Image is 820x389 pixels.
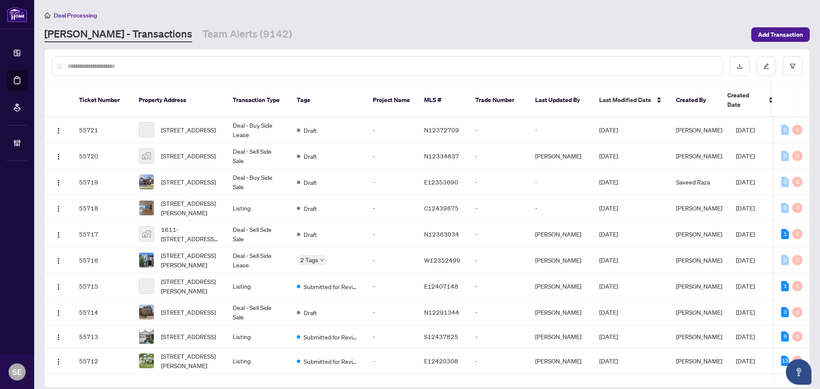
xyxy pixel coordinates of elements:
span: filter [790,63,796,69]
span: [PERSON_NAME] [676,204,722,212]
th: MLS # [417,84,469,117]
span: [DATE] [736,282,755,290]
span: [PERSON_NAME] [676,308,722,316]
div: 0 [792,281,802,291]
span: Draft [304,152,317,161]
span: E12407148 [424,282,458,290]
span: Add Transaction [758,28,803,41]
span: Draft [304,126,317,135]
td: Listing [226,195,290,221]
span: Last Modified Date [599,95,651,105]
span: home [44,12,50,18]
td: 55717 [72,221,132,247]
span: C12439875 [424,204,459,212]
img: Logo [55,310,62,316]
span: [DATE] [736,126,755,134]
span: Draft [304,178,317,187]
span: Submitted for Review [304,357,359,366]
img: Logo [55,231,62,238]
span: [DATE] [599,178,618,186]
span: [STREET_ADDRESS] [161,332,216,341]
th: Last Updated By [528,84,592,117]
span: W12352499 [424,256,460,264]
button: Logo [52,227,65,241]
th: Transaction Type [226,84,290,117]
img: thumbnail-img [139,227,154,241]
span: [DATE] [599,357,618,365]
td: 55716 [72,247,132,273]
div: 3 [781,307,789,317]
button: Open asap [786,359,811,385]
div: 0 [792,151,802,161]
span: Saveed Raza [676,178,710,186]
div: 0 [792,356,802,366]
td: [PERSON_NAME] [528,348,592,374]
td: Deal - Sell Side Sale [226,221,290,247]
td: - [469,348,528,374]
td: Listing [226,348,290,374]
img: thumbnail-img [139,305,154,319]
span: [PERSON_NAME] [676,126,722,134]
div: 0 [781,255,789,265]
td: Deal - Buy Side Sale [226,169,290,195]
button: Logo [52,279,65,293]
td: 55714 [72,299,132,325]
div: 0 [792,255,802,265]
button: Logo [52,123,65,137]
img: Logo [55,127,62,134]
td: - [366,247,417,273]
td: - [469,117,528,143]
th: Property Address [132,84,226,117]
span: [DATE] [599,308,618,316]
button: Logo [52,175,65,189]
button: download [730,56,750,76]
th: Project Name [366,84,417,117]
th: Tags [290,84,366,117]
span: down [320,258,324,262]
span: [DATE] [736,152,755,160]
div: 0 [781,151,789,161]
span: [DATE] [599,152,618,160]
span: Deal Processing [54,12,97,19]
div: 0 [792,125,802,135]
div: 1 [781,281,789,291]
div: 6 [781,331,789,342]
button: Logo [52,201,65,215]
img: Logo [55,334,62,341]
td: Deal - Buy Side Lease [226,117,290,143]
td: - [469,195,528,221]
span: [PERSON_NAME] [676,230,722,238]
span: [STREET_ADDRESS] [161,151,216,161]
td: - [366,273,417,299]
span: E12420308 [424,357,458,365]
span: [STREET_ADDRESS][PERSON_NAME] [161,351,219,370]
td: [PERSON_NAME] [528,143,592,169]
td: - [469,299,528,325]
button: Logo [52,330,65,343]
td: - [366,299,417,325]
span: 2 Tags [300,255,318,265]
td: 55715 [72,273,132,299]
img: thumbnail-img [139,149,154,163]
button: filter [783,56,802,76]
span: [DATE] [599,333,618,340]
td: 55718 [72,195,132,221]
span: [PERSON_NAME] [676,357,722,365]
button: Logo [52,305,65,319]
a: Team Alerts (9142) [202,27,292,42]
span: [DATE] [736,256,755,264]
td: [PERSON_NAME] [528,325,592,348]
th: Ticket Number [72,84,132,117]
img: logo [7,6,27,22]
td: Deal - Sell Side Sale [226,299,290,325]
span: N12334837 [424,152,459,160]
img: thumbnail-img [139,201,154,215]
span: S12437825 [424,333,458,340]
span: Draft [304,308,317,317]
div: 13 [781,356,789,366]
img: Logo [55,358,62,365]
span: [DATE] [736,308,755,316]
td: - [469,143,528,169]
img: Logo [55,153,62,160]
td: [PERSON_NAME] [528,221,592,247]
